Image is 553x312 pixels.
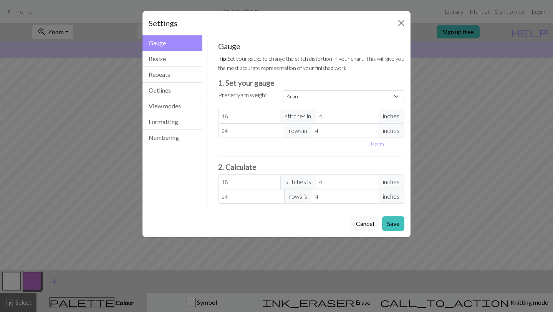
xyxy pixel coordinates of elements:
[149,17,177,29] h5: Settings
[351,216,379,231] button: Cancel
[378,109,404,123] span: inches
[142,35,202,51] button: Gauge
[218,78,405,87] h3: 1. Set your gauge
[395,17,407,29] button: Close
[284,189,312,204] span: rows is
[280,109,316,123] span: stitches in
[142,51,202,67] button: Resize
[142,83,202,98] button: Outlines
[218,90,267,100] label: Preset yarn weight
[218,41,405,51] h5: Gauge
[280,174,316,189] span: stitches is
[142,67,202,83] button: Repeats
[142,114,202,130] button: Formatting
[378,189,404,204] span: inches
[218,163,405,171] h3: 2. Calculate
[218,55,404,71] small: Set your gauge to change the stitch distortion in your chart. This will give you the most accurat...
[378,123,404,138] span: inches
[365,138,387,150] button: Usecm
[142,98,202,114] button: View modes
[142,130,202,145] button: Numbering
[218,55,228,62] strong: Tip:
[284,123,312,138] span: rows in
[378,174,404,189] span: inches
[382,216,404,231] button: Save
